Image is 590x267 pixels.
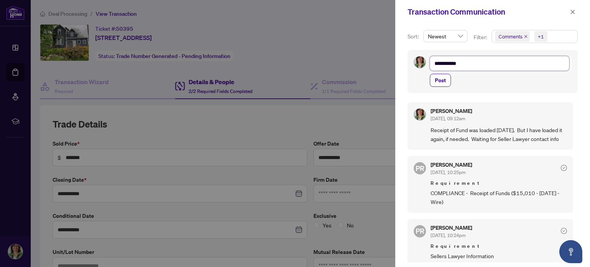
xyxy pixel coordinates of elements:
[416,163,424,174] span: PR
[431,252,567,260] span: Sellers Lawyer Information
[435,74,446,86] span: Post
[570,9,575,15] span: close
[431,108,472,114] h5: [PERSON_NAME]
[431,126,567,144] span: Receipt of Fund was loaded [DATE]. But I have loaded it again, if needed. Waiting for Seller Lawy...
[431,189,567,207] span: COMPLIANCE - Receipt of Funds ($15,010 - [DATE] - Wire)
[430,74,451,87] button: Post
[431,232,466,238] span: [DATE], 10:24pm
[408,32,420,41] p: Sort:
[431,225,472,231] h5: [PERSON_NAME]
[431,169,466,175] span: [DATE], 10:25pm
[538,33,544,40] div: +1
[559,240,582,263] button: Open asap
[428,30,463,42] span: Newest
[474,33,488,41] p: Filter:
[499,33,522,40] span: Comments
[431,162,472,167] h5: [PERSON_NAME]
[414,56,426,68] img: Profile Icon
[524,35,528,38] span: close
[416,226,424,236] span: PR
[431,242,567,250] span: Requirement
[431,179,567,187] span: Requirement
[414,109,426,120] img: Profile Icon
[408,6,568,18] div: Transaction Communication
[561,165,567,171] span: check-circle
[495,31,530,42] span: Comments
[561,228,567,234] span: check-circle
[431,116,465,121] span: [DATE], 09:12am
